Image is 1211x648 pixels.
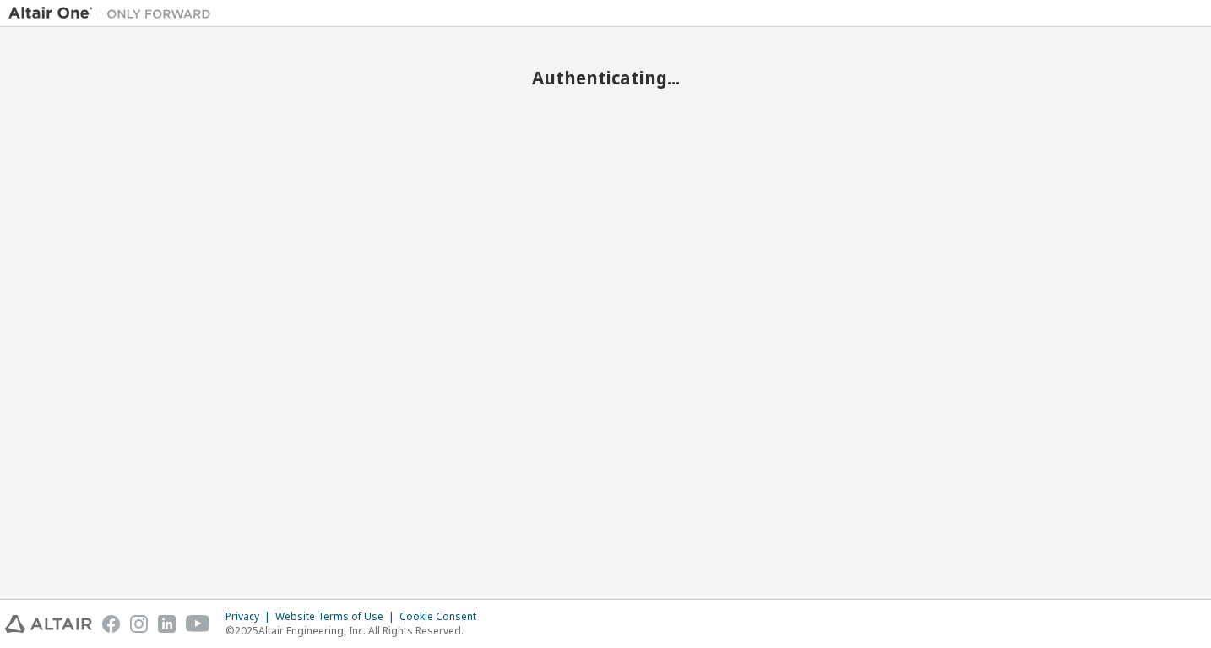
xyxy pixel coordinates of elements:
[186,615,210,633] img: youtube.svg
[225,624,486,638] p: © 2025 Altair Engineering, Inc. All Rights Reserved.
[8,5,220,22] img: Altair One
[275,610,399,624] div: Website Terms of Use
[399,610,486,624] div: Cookie Consent
[158,615,176,633] img: linkedin.svg
[102,615,120,633] img: facebook.svg
[8,67,1203,89] h2: Authenticating...
[5,615,92,633] img: altair_logo.svg
[130,615,148,633] img: instagram.svg
[225,610,275,624] div: Privacy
